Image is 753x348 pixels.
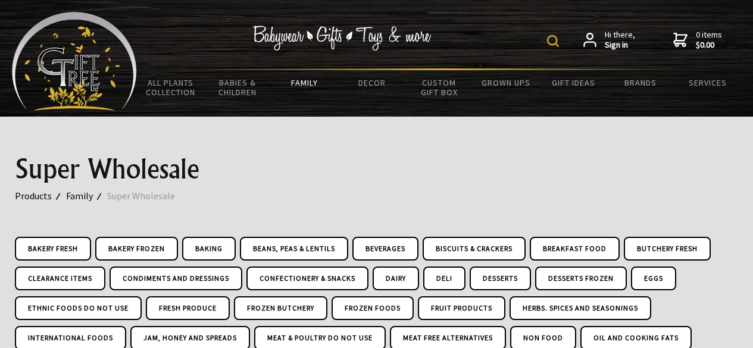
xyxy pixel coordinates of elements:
a: Deli [423,267,465,290]
img: product search [547,35,559,47]
img: Babywear - Gifts - Toys & more [253,26,432,51]
a: Products [15,188,66,203]
a: 0 items$0.00 [673,30,722,51]
a: Baking [182,237,236,261]
a: Butchery Fresh [624,237,711,261]
a: Fruit Products [418,296,505,320]
a: Beans, Peas & Lentils [240,237,348,261]
a: Breakfast Food [530,237,620,261]
a: Condiments and Dressings [110,267,242,290]
a: Super Wholesale [107,188,189,203]
strong: $0.00 [696,40,722,51]
a: Grown Ups [473,70,540,95]
span: Hi there, [605,30,635,51]
a: Babies & Children [204,70,271,105]
img: Babyware - Gifts - Toys and more... [12,12,137,111]
a: Biscuits & Crackers [423,237,526,261]
a: Gift Ideas [540,70,607,95]
a: Family [66,188,107,203]
a: Herbs. Spices and Seasonings [510,296,651,320]
a: Clearance Items [15,267,105,290]
a: Desserts [470,267,531,290]
h1: Super Wholesale [15,155,739,183]
a: Dairy [373,267,419,290]
strong: Sign in [605,40,635,51]
a: Services [674,70,741,95]
a: Eggs [631,267,676,290]
a: Frozen Foods [332,296,414,320]
a: Ethnic Foods DO NOT USE [15,296,142,320]
a: Bakery Frozen [95,237,178,261]
a: Decor [338,70,405,95]
a: Confectionery & Snacks [246,267,368,290]
a: Brands [607,70,674,95]
a: Bakery Fresh [15,237,91,261]
a: Family [271,70,339,95]
a: Frozen Butchery [234,296,327,320]
a: Beverages [352,237,418,261]
a: Custom Gift Box [405,70,473,105]
a: Fresh Produce [146,296,230,320]
a: Desserts Frozen [535,267,627,290]
a: All Plants Collection [137,70,204,105]
a: Hi there,Sign in [583,30,635,51]
span: 0 items [696,29,722,51]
